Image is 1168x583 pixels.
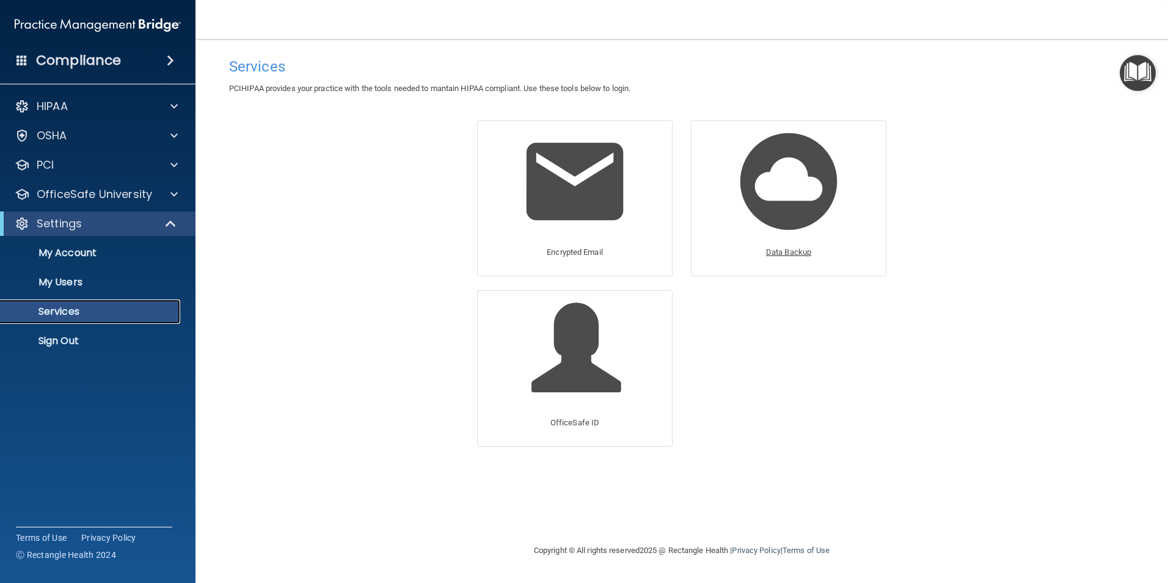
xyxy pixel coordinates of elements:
[16,549,116,561] span: Ⓒ Rectangle Health 2024
[37,216,82,231] p: Settings
[36,52,121,69] h4: Compliance
[15,216,177,231] a: Settings
[8,276,175,288] p: My Users
[81,532,136,544] a: Privacy Policy
[766,245,811,260] p: Data Backup
[731,123,847,240] img: Data Backup
[229,84,630,93] span: PCIHIPAA provides your practice with the tools needed to mantain HIPAA compliant. Use these tools...
[8,306,175,318] p: Services
[37,128,67,143] p: OSHA
[37,158,54,172] p: PCI
[517,123,633,240] img: Encrypted Email
[229,59,1134,75] h4: Services
[550,416,599,430] p: OfficeSafe ID
[15,128,178,143] a: OSHA
[15,99,178,114] a: HIPAA
[8,247,175,259] p: My Account
[477,120,673,276] a: Encrypted Email Encrypted Email
[691,120,886,276] a: Data Backup Data Backup
[15,13,181,37] img: PMB logo
[37,187,152,202] p: OfficeSafe University
[15,187,178,202] a: OfficeSafe University
[15,158,178,172] a: PCI
[459,531,905,570] div: Copyright © All rights reserved 2025 @ Rectangle Health | |
[547,245,603,260] p: Encrypted Email
[783,546,830,555] a: Terms of Use
[732,546,780,555] a: Privacy Policy
[477,290,673,446] a: OfficeSafe ID
[957,496,1153,545] iframe: Drift Widget Chat Controller
[37,99,68,114] p: HIPAA
[8,335,175,347] p: Sign Out
[16,532,67,544] a: Terms of Use
[1120,55,1156,91] button: Open Resource Center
